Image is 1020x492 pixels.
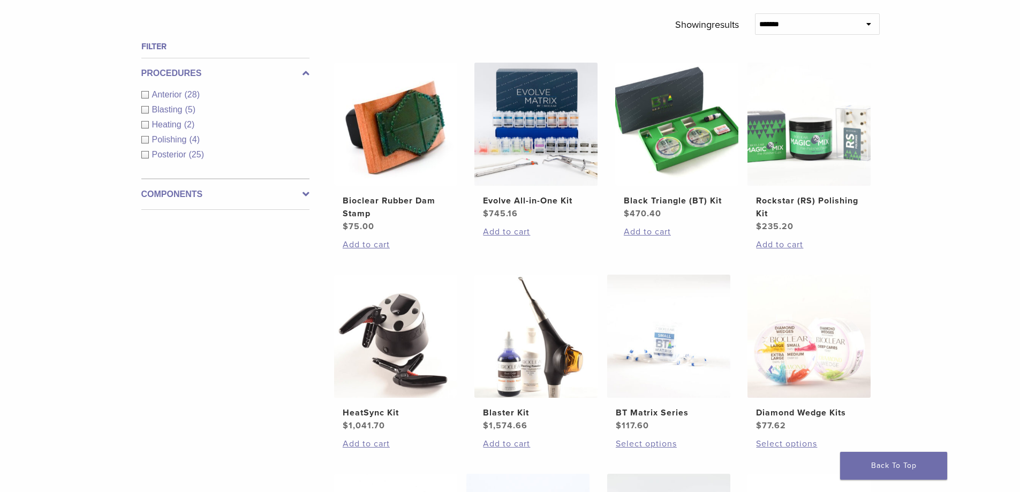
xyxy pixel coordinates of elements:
span: Anterior [152,90,185,99]
span: Blasting [152,105,185,114]
bdi: 745.16 [483,208,518,219]
a: Rockstar (RS) Polishing KitRockstar (RS) Polishing Kit $235.20 [747,63,872,233]
span: (25) [189,150,204,159]
span: Polishing [152,135,190,144]
img: Diamond Wedge Kits [747,275,871,398]
span: Heating [152,120,184,129]
span: (28) [185,90,200,99]
h2: Evolve All-in-One Kit [483,194,589,207]
span: $ [624,208,630,219]
img: Rockstar (RS) Polishing Kit [747,63,871,186]
span: (5) [185,105,195,114]
a: Diamond Wedge KitsDiamond Wedge Kits $77.62 [747,275,872,432]
a: BT Matrix SeriesBT Matrix Series $117.60 [607,275,731,432]
h2: Diamond Wedge Kits [756,406,862,419]
p: Showing results [675,13,739,36]
span: $ [756,221,762,232]
bdi: 117.60 [616,420,649,431]
h4: Filter [141,40,309,53]
img: HeatSync Kit [334,275,457,398]
a: Add to cart: “Blaster Kit” [483,437,589,450]
a: HeatSync KitHeatSync Kit $1,041.70 [334,275,458,432]
a: Add to cart: “Bioclear Rubber Dam Stamp” [343,238,449,251]
a: Blaster KitBlaster Kit $1,574.66 [474,275,599,432]
a: Select options for “Diamond Wedge Kits” [756,437,862,450]
a: Evolve All-in-One KitEvolve All-in-One Kit $745.16 [474,63,599,220]
img: Black Triangle (BT) Kit [615,63,738,186]
h2: BT Matrix Series [616,406,722,419]
bdi: 235.20 [756,221,794,232]
bdi: 75.00 [343,221,374,232]
span: $ [483,208,489,219]
img: Evolve All-in-One Kit [474,63,598,186]
bdi: 470.40 [624,208,661,219]
bdi: 77.62 [756,420,786,431]
img: Bioclear Rubber Dam Stamp [334,63,457,186]
a: Add to cart: “Evolve All-in-One Kit” [483,225,589,238]
h2: Rockstar (RS) Polishing Kit [756,194,862,220]
span: $ [616,420,622,431]
span: $ [343,221,349,232]
h2: HeatSync Kit [343,406,449,419]
span: Posterior [152,150,189,159]
h2: Bioclear Rubber Dam Stamp [343,194,449,220]
span: (4) [189,135,200,144]
span: $ [483,420,489,431]
label: Components [141,188,309,201]
a: Bioclear Rubber Dam StampBioclear Rubber Dam Stamp $75.00 [334,63,458,233]
span: $ [343,420,349,431]
a: Back To Top [840,452,947,480]
span: (2) [184,120,195,129]
h2: Blaster Kit [483,406,589,419]
a: Select options for “BT Matrix Series” [616,437,722,450]
label: Procedures [141,67,309,80]
h2: Black Triangle (BT) Kit [624,194,730,207]
img: Blaster Kit [474,275,598,398]
img: BT Matrix Series [607,275,730,398]
bdi: 1,041.70 [343,420,385,431]
a: Black Triangle (BT) KitBlack Triangle (BT) Kit $470.40 [615,63,739,220]
span: $ [756,420,762,431]
a: Add to cart: “Rockstar (RS) Polishing Kit” [756,238,862,251]
a: Add to cart: “HeatSync Kit” [343,437,449,450]
a: Add to cart: “Black Triangle (BT) Kit” [624,225,730,238]
bdi: 1,574.66 [483,420,527,431]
